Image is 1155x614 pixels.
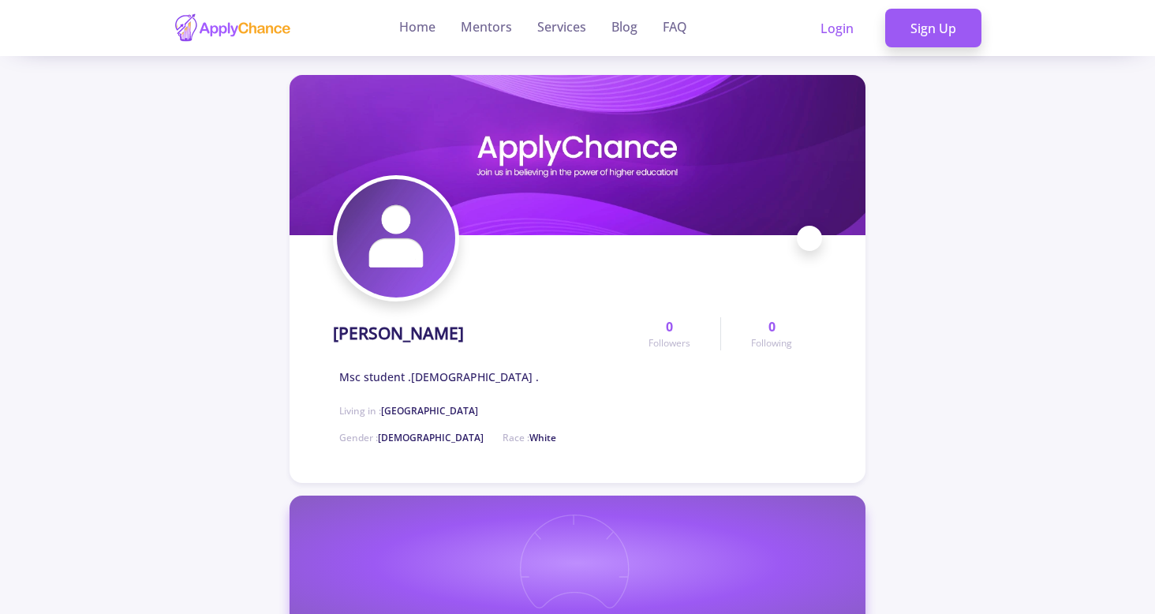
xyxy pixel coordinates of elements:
[337,179,455,298] img: Ardalan Mahmoodianavatar
[333,324,464,343] h1: [PERSON_NAME]
[885,9,981,48] a: Sign Up
[795,9,879,48] a: Login
[619,317,720,350] a: 0Followers
[720,317,822,350] a: 0Following
[381,404,478,417] span: [GEOGRAPHIC_DATA]
[666,317,673,336] span: 0
[751,336,792,350] span: Following
[174,13,292,43] img: applychance logo
[339,431,484,444] span: Gender :
[378,431,484,444] span: [DEMOGRAPHIC_DATA]
[503,431,556,444] span: Race :
[290,75,865,235] img: Ardalan Mahmoodiancover image
[339,404,478,417] span: Living in :
[529,431,556,444] span: White
[649,336,690,350] span: Followers
[768,317,776,336] span: 0
[339,369,539,385] span: Msc student .[DEMOGRAPHIC_DATA] .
